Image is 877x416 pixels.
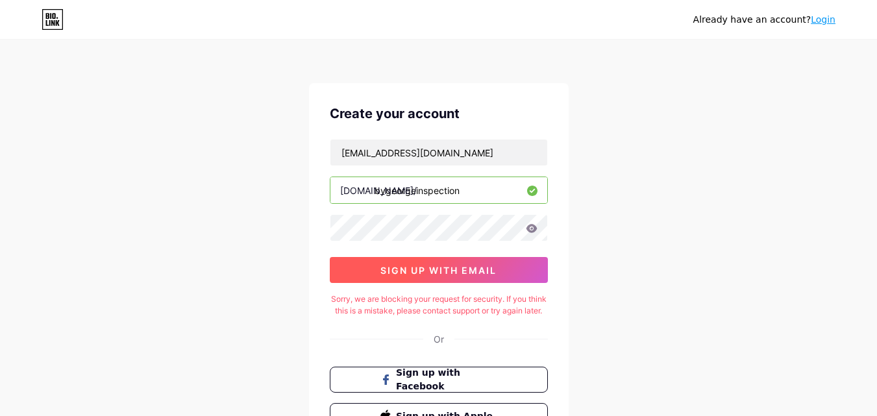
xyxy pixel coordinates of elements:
[330,293,548,317] div: Sorry, we are blocking your request for security. If you think this is a mistake, please contact ...
[693,13,835,27] div: Already have an account?
[396,366,497,393] span: Sign up with Facebook
[811,14,835,25] a: Login
[330,257,548,283] button: sign up with email
[330,140,547,165] input: Email
[434,332,444,346] div: Or
[340,184,417,197] div: [DOMAIN_NAME]/
[330,104,548,123] div: Create your account
[330,367,548,393] button: Sign up with Facebook
[330,177,547,203] input: username
[380,265,497,276] span: sign up with email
